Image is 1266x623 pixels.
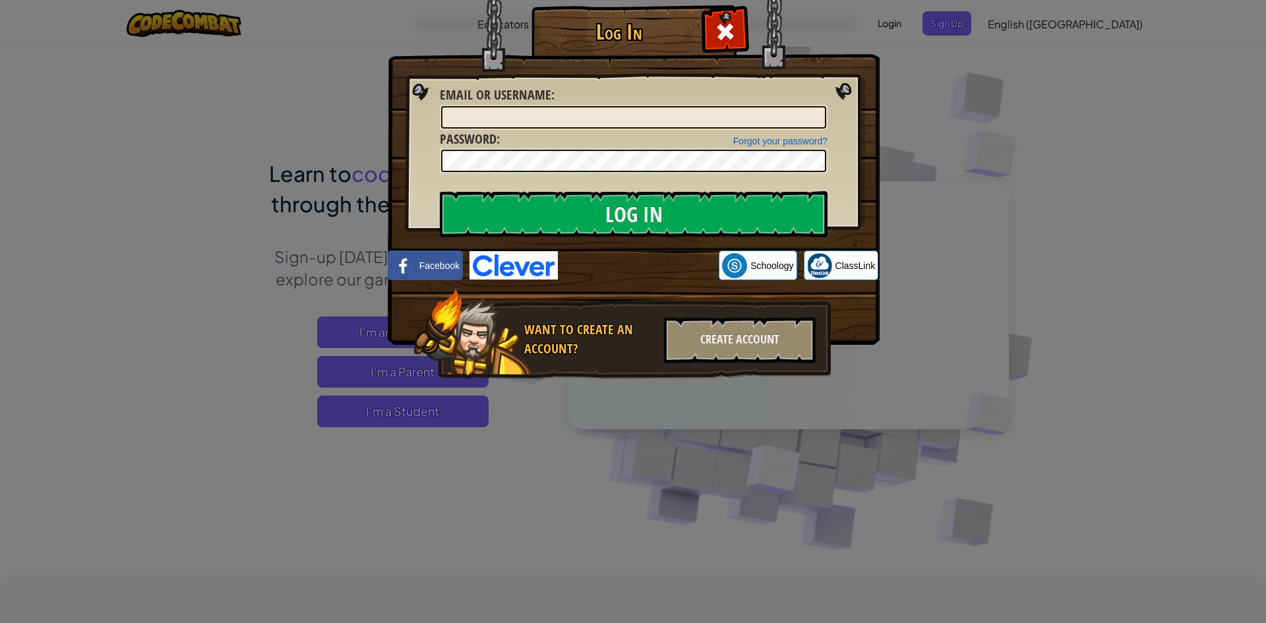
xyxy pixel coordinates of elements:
a: Forgot your password? [733,136,828,146]
div: Want to create an account? [524,320,656,358]
span: Password [440,130,497,148]
span: Email or Username [440,86,551,104]
span: ClassLink [835,259,876,272]
img: classlink-logo-small.png [807,253,832,278]
h1: Log In [535,20,703,44]
div: Create Account [664,317,816,363]
span: Facebook [419,259,460,272]
iframe: Sign in with Google Button [558,251,719,280]
label: : [440,86,555,105]
img: clever-logo-blue.png [469,251,558,280]
img: schoology.png [722,253,747,278]
label: : [440,130,500,149]
img: facebook_small.png [391,253,416,278]
input: Log In [440,191,828,237]
span: Schoology [750,259,793,272]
